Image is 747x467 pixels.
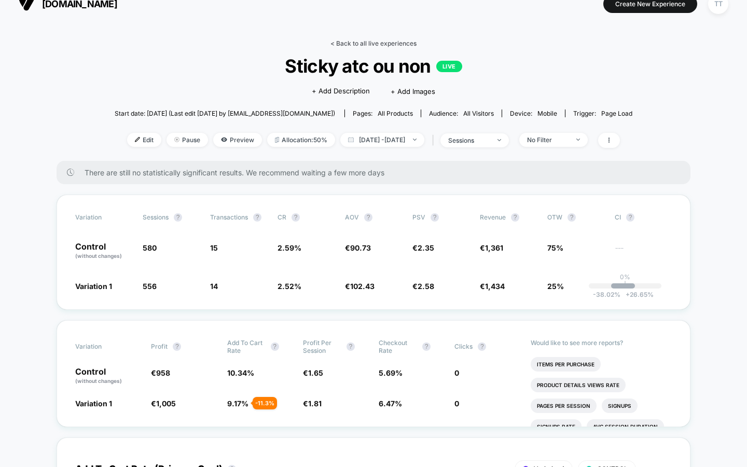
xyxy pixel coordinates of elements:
span: € [303,399,322,408]
button: ? [511,213,519,222]
p: Control [75,367,141,385]
img: edit [135,137,140,142]
span: 5.69 % [379,368,403,377]
span: Start date: [DATE] (Last edit [DATE] by [EMAIL_ADDRESS][DOMAIN_NAME]) [115,109,335,117]
span: + [626,291,630,298]
button: ? [626,213,634,222]
p: Control [75,242,132,260]
img: rebalance [275,137,279,143]
span: AOV [345,213,359,221]
span: 6.47 % [379,399,402,408]
span: Sessions [143,213,169,221]
span: Variation 1 [75,399,112,408]
a: < Back to all live experiences [330,39,417,47]
span: Variation [75,339,132,354]
span: 1.81 [308,399,322,408]
p: LIVE [436,61,462,72]
button: ? [271,342,279,351]
span: Page Load [601,109,632,117]
span: Sticky atc ou non [141,55,606,77]
li: Pages Per Session [531,399,597,413]
span: 1.65 [308,368,323,377]
span: Allocation: 50% [267,133,335,147]
span: 0 [454,368,459,377]
span: € [480,282,505,291]
span: [DATE] - [DATE] [340,133,424,147]
span: Clicks [454,342,473,350]
span: 1,434 [485,282,505,291]
span: Add To Cart Rate [227,339,266,354]
span: Variation [75,213,132,222]
span: € [412,243,434,252]
span: | [430,133,440,148]
span: 10.34 % [227,368,254,377]
img: end [174,137,179,142]
span: Pause [167,133,208,147]
img: end [497,139,501,141]
span: 2.35 [418,243,434,252]
span: All Visitors [463,109,494,117]
div: sessions [448,136,490,144]
button: ? [431,213,439,222]
span: € [345,243,371,252]
div: Pages: [353,109,413,117]
span: CR [278,213,286,221]
span: + Add Description [312,86,370,97]
span: (without changes) [75,378,122,384]
span: 102.43 [350,282,375,291]
span: There are still no statistically significant results. We recommend waiting a few more days [85,168,670,177]
p: | [624,281,626,289]
span: Revenue [480,213,506,221]
span: 14 [210,282,218,291]
span: 580 [143,243,157,252]
button: ? [364,213,372,222]
span: 1,361 [485,243,503,252]
button: ? [568,213,576,222]
span: € [151,399,176,408]
button: ? [173,342,181,351]
button: ? [174,213,182,222]
span: Checkout Rate [379,339,417,354]
span: OTW [547,213,604,222]
span: 2.52 % [278,282,301,291]
span: Profit [151,342,168,350]
span: 9.17 % [227,399,248,408]
span: 90.73 [350,243,371,252]
span: € [345,282,375,291]
button: ? [478,342,486,351]
div: Trigger: [573,109,632,117]
span: --- [615,245,672,260]
span: Device: [502,109,565,117]
span: € [303,368,323,377]
span: Profit Per Session [303,339,341,354]
button: ? [292,213,300,222]
img: end [576,139,580,141]
li: Product Details Views Rate [531,378,626,392]
img: end [413,139,417,141]
span: 2.58 [418,282,434,291]
span: 556 [143,282,157,291]
div: - 11.3 % [253,397,277,409]
span: Edit [127,133,161,147]
span: € [151,368,170,377]
span: PSV [412,213,425,221]
span: 1,005 [156,399,176,408]
button: ? [347,342,355,351]
span: -38.02 % [593,291,620,298]
span: 2.59 % [278,243,301,252]
li: Signups [602,399,638,413]
span: 15 [210,243,218,252]
li: Items Per Purchase [531,357,601,372]
span: Transactions [210,213,248,221]
span: 75% [547,243,563,252]
span: 25% [547,282,564,291]
p: 0% [620,273,630,281]
button: ? [253,213,261,222]
span: CI [615,213,672,222]
span: all products [378,109,413,117]
span: 0 [454,399,459,408]
span: (without changes) [75,253,122,259]
span: € [412,282,434,291]
span: Preview [213,133,262,147]
button: ? [422,342,431,351]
